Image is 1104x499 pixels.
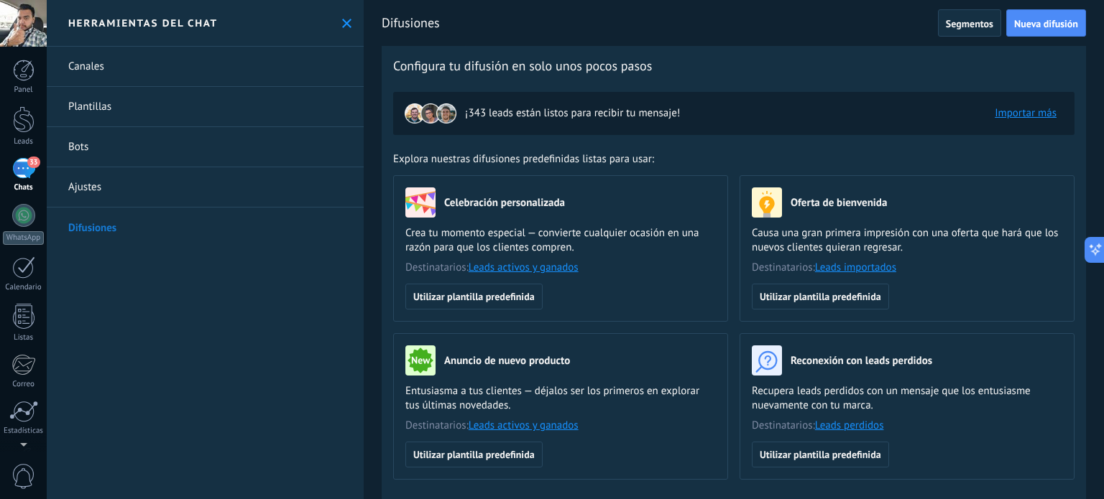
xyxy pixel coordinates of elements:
button: Nueva difusión [1006,9,1086,37]
div: Calendario [3,283,45,292]
div: Estadísticas [3,426,45,436]
span: Causa una gran primera impresión con una oferta que hará que los nuevos clientes quieran regresar. [752,226,1062,255]
div: Leads [3,137,45,146]
span: Recupera leads perdidos con un mensaje que los entusiasme nuevamente con tu marca. [752,384,1062,413]
span: Destinatarios: [752,261,1062,275]
span: Nueva difusión [1014,19,1078,29]
span: Entusiasma a tus clientes — déjalos ser los primeros en explorar tus últimas novedades. [405,384,716,413]
h2: Difusiones [382,9,938,37]
h3: Oferta de bienvenida [791,196,887,210]
img: leadIcon [420,103,441,123]
span: 33 [27,157,40,168]
span: Destinatarios: [405,261,716,275]
div: WhatsApp [3,231,44,245]
a: Canales [47,47,364,87]
button: Importar más [988,103,1063,124]
span: Utilizar plantilla predefinida [413,449,535,460]
span: Destinatarios: [752,419,1062,433]
span: Configura tu difusión en solo unos pocos pasos [393,57,652,75]
button: Utilizar plantilla predefinida [405,284,543,309]
span: Utilizar plantilla predefinida [413,292,535,302]
a: Bots [47,127,364,167]
img: leadIcon [405,103,425,123]
a: Ajustes [47,167,364,207]
a: Leads activos y ganados [469,419,579,432]
a: Leads perdidos [815,419,884,432]
button: Segmentos [938,9,1001,37]
img: leadIcon [436,103,456,123]
span: Destinatarios: [405,419,716,433]
button: Utilizar plantilla predefinida [752,442,889,467]
span: Segmentos [946,19,993,29]
h2: Herramientas del chat [68,17,218,29]
span: Utilizar plantilla predefinida [760,292,881,302]
span: Crea tu momento especial — convierte cualquier ocasión en una razón para que los clientes compren. [405,226,716,255]
span: ¡343 leads están listos para recibir tu mensaje! [465,106,680,121]
a: Plantillas [47,87,364,127]
button: Utilizar plantilla predefinida [752,284,889,309]
div: Listas [3,333,45,342]
a: Difusiones [47,207,364,248]
a: Importar más [995,106,1057,120]
div: Correo [3,380,45,389]
a: Leads activos y ganados [469,261,579,274]
a: Leads importados [815,261,896,274]
h3: Anuncio de nuevo producto [444,354,570,368]
div: Panel [3,85,45,95]
div: Chats [3,183,45,192]
span: Explora nuestras difusiones predefinidas listas para usar: [393,152,654,167]
h3: Reconexión con leads perdidos [791,354,932,368]
span: Utilizar plantilla predefinida [760,449,881,460]
h3: Celebración personalizada [444,196,565,210]
button: Utilizar plantilla predefinida [405,442,543,467]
